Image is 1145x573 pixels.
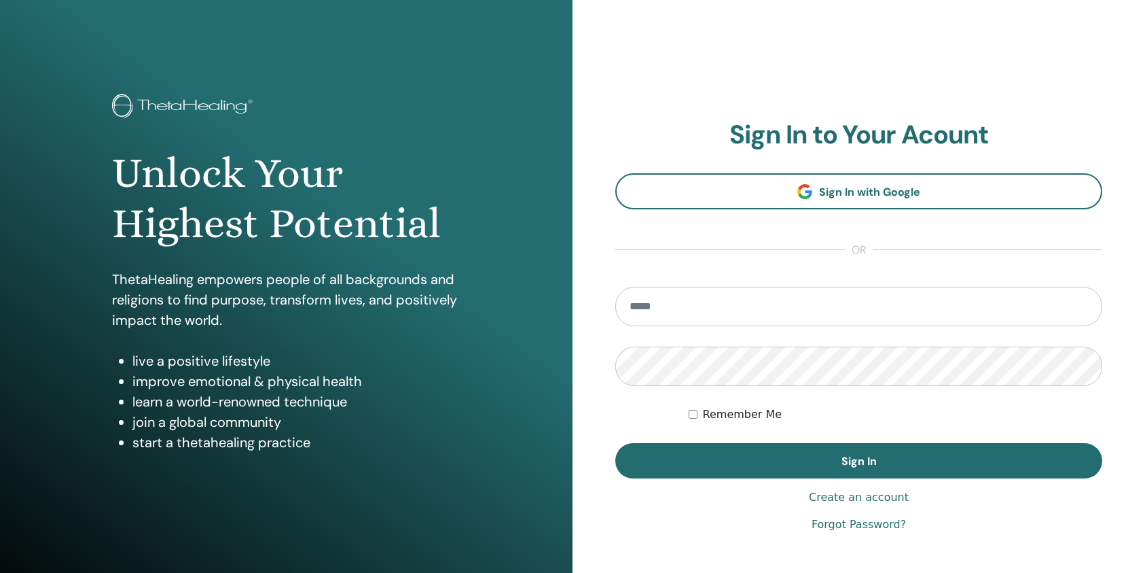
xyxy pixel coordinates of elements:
[132,432,460,453] li: start a thetahealing practice
[615,443,1102,479] button: Sign In
[615,120,1102,151] h2: Sign In to Your Acount
[112,148,460,249] h1: Unlock Your Highest Potential
[809,489,909,506] a: Create an account
[819,185,920,199] span: Sign In with Google
[812,517,906,533] a: Forgot Password?
[845,242,873,258] span: or
[615,173,1102,209] a: Sign In with Google
[841,454,877,468] span: Sign In
[132,351,460,371] li: live a positive lifestyle
[132,392,460,412] li: learn a world-renowned technique
[689,406,1102,423] div: Keep me authenticated indefinitely or until I manually logout
[112,269,460,330] p: ThetaHealing empowers people of all backgrounds and religions to find purpose, transform lives, a...
[132,371,460,392] li: improve emotional & physical health
[132,412,460,432] li: join a global community
[703,406,782,423] label: Remember Me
